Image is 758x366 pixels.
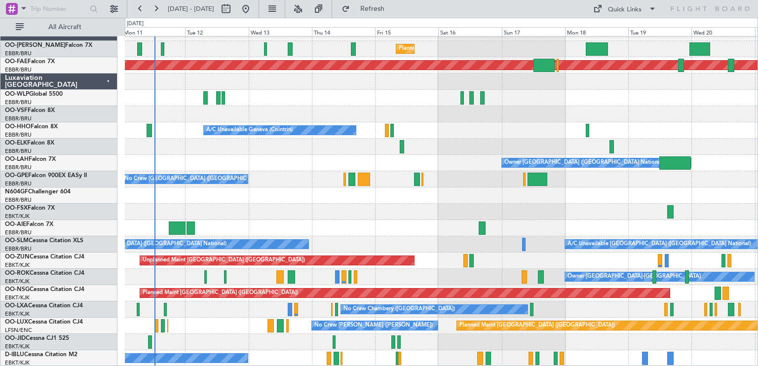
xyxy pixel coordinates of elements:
span: N604GF [5,189,28,195]
span: OO-AIE [5,221,26,227]
span: OO-ELK [5,140,27,146]
span: OO-ROK [5,270,30,276]
span: OO-SLM [5,238,29,244]
button: All Aircraft [11,19,107,35]
span: [DATE] - [DATE] [168,4,214,13]
span: OO-JID [5,335,26,341]
a: OO-ROKCessna Citation CJ4 [5,270,84,276]
div: No Crew [GEOGRAPHIC_DATA] ([GEOGRAPHIC_DATA] National) [61,237,227,252]
a: OO-SLMCessna Citation XLS [5,238,83,244]
a: OO-ELKFalcon 8X [5,140,54,146]
a: EBBR/BRU [5,115,32,122]
a: EBBR/BRU [5,147,32,155]
a: EBKT/KJK [5,261,30,269]
a: OO-VSFFalcon 8X [5,108,55,113]
a: EBBR/BRU [5,66,32,73]
a: EBBR/BRU [5,180,32,187]
span: All Aircraft [26,24,104,31]
input: Trip Number [30,1,87,16]
span: OO-LUX [5,319,28,325]
a: LFSN/ENC [5,327,32,334]
div: Fri 15 [375,27,438,36]
a: EBBR/BRU [5,164,32,171]
div: No Crew [GEOGRAPHIC_DATA] ([GEOGRAPHIC_DATA] National) [124,172,290,186]
button: Quick Links [588,1,661,17]
a: EBKT/KJK [5,294,30,301]
div: Thu 14 [312,27,375,36]
a: N604GFChallenger 604 [5,189,71,195]
a: OO-FAEFalcon 7X [5,59,55,65]
div: Owner [GEOGRAPHIC_DATA] ([GEOGRAPHIC_DATA] National) [504,155,664,170]
div: Quick Links [608,5,642,15]
span: Refresh [352,5,393,12]
a: EBBR/BRU [5,229,32,236]
div: Sun 17 [502,27,565,36]
div: Planned Maint [GEOGRAPHIC_DATA] ([GEOGRAPHIC_DATA] National) [399,41,577,56]
a: EBKT/KJK [5,213,30,220]
a: EBKT/KJK [5,278,30,285]
div: Planned Maint [GEOGRAPHIC_DATA] ([GEOGRAPHIC_DATA]) [459,318,615,333]
a: OO-HHOFalcon 8X [5,124,58,130]
span: OO-VSF [5,108,28,113]
a: OO-NSGCessna Citation CJ4 [5,287,84,293]
div: No Crew [PERSON_NAME] ([PERSON_NAME]) [314,318,433,333]
div: Owner [GEOGRAPHIC_DATA]-[GEOGRAPHIC_DATA] [568,269,701,284]
div: Mon 18 [565,27,628,36]
span: OO-LXA [5,303,28,309]
div: Tue 19 [628,27,691,36]
div: A/C Unavailable Geneva (Cointrin) [206,123,293,138]
a: EBBR/BRU [5,99,32,106]
a: OO-JIDCessna CJ1 525 [5,335,69,341]
span: OO-NSG [5,287,30,293]
span: D-IBLU [5,352,24,358]
a: OO-ZUNCessna Citation CJ4 [5,254,84,260]
button: Refresh [337,1,396,17]
div: A/C Unavailable [GEOGRAPHIC_DATA] ([GEOGRAPHIC_DATA] National) [568,237,751,252]
a: OO-GPEFalcon 900EX EASy II [5,173,87,179]
a: EBKT/KJK [5,310,30,318]
a: OO-WLPGlobal 5500 [5,91,63,97]
div: Planned Maint [GEOGRAPHIC_DATA] ([GEOGRAPHIC_DATA]) [143,286,298,300]
span: OO-FAE [5,59,28,65]
a: OO-[PERSON_NAME]Falcon 7X [5,42,92,48]
div: Sat 16 [438,27,501,36]
a: EBKT/KJK [5,343,30,350]
div: No Crew Chambery ([GEOGRAPHIC_DATA]) [343,302,455,317]
div: Wed 20 [691,27,755,36]
a: EBBR/BRU [5,131,32,139]
a: OO-LXACessna Citation CJ4 [5,303,83,309]
a: D-IBLUCessna Citation M2 [5,352,77,358]
a: EBBR/BRU [5,196,32,204]
a: EBBR/BRU [5,245,32,253]
span: OO-[PERSON_NAME] [5,42,65,48]
span: OO-GPE [5,173,28,179]
a: EBBR/BRU [5,50,32,57]
span: OO-WLP [5,91,29,97]
a: OO-AIEFalcon 7X [5,221,53,227]
span: OO-ZUN [5,254,30,260]
div: Wed 13 [249,27,312,36]
span: OO-FSX [5,205,28,211]
a: OO-LUXCessna Citation CJ4 [5,319,83,325]
div: Tue 12 [185,27,248,36]
div: Unplanned Maint [GEOGRAPHIC_DATA] ([GEOGRAPHIC_DATA]) [143,253,305,268]
a: OO-FSXFalcon 7X [5,205,55,211]
div: Mon 11 [122,27,185,36]
span: OO-LAH [5,156,29,162]
div: [DATE] [127,20,144,28]
span: OO-HHO [5,124,31,130]
a: OO-LAHFalcon 7X [5,156,56,162]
